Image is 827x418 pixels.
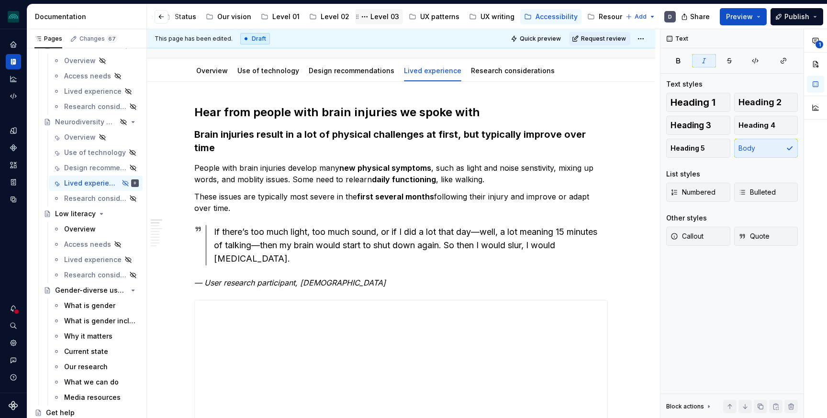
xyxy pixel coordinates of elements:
[404,66,461,75] a: Lived experience
[6,157,21,173] div: Assets
[6,140,21,155] a: Components
[771,8,823,25] button: Publish
[6,192,21,207] a: Data sources
[9,401,18,410] svg: Supernova Logo
[237,66,299,75] a: Use of technology
[194,128,608,154] h3: Brain injuries result in a lot of physical challenges at first, but typically improve over time
[623,10,659,23] button: Add
[240,33,270,44] div: Draft
[64,163,126,173] div: Design recommendations
[55,286,127,295] div: Gender-diverse users
[64,347,108,356] div: Current state
[666,403,704,410] div: Block actions
[64,393,121,402] div: Media resources
[155,35,233,43] span: This page has been edited.
[520,35,561,43] span: Quick preview
[738,231,770,241] span: Quote
[49,390,143,405] a: Media resources
[234,60,303,80] div: Use of technology
[64,240,111,249] div: Access needs
[64,102,126,111] div: Research considerations
[194,105,608,120] h2: Hear from people with brain injuries we spoke with
[569,32,630,45] button: Request review
[194,278,386,287] em: — User research participant, [DEMOGRAPHIC_DATA]
[536,12,578,22] div: Accessibility
[816,41,823,48] span: 1
[6,175,21,190] a: Storybook stories
[64,56,96,66] div: Overview
[49,160,143,176] a: Design recommendations
[49,329,143,344] a: Why it matters
[6,335,21,351] a: Settings
[40,114,143,130] a: Neurodiversity & cognitive disabilities
[690,12,710,22] span: Share
[666,400,713,413] div: Block actions
[26,7,494,26] div: Page tree
[668,13,672,21] div: D
[6,123,21,138] a: Design tokens
[64,362,108,372] div: Our research
[309,66,394,75] a: Design recommendations
[35,12,143,22] div: Documentation
[370,12,399,22] div: Level 03
[6,88,21,104] a: Code automation
[79,35,117,43] div: Changes
[355,9,403,24] a: Level 03
[55,117,117,127] div: Neurodiversity & cognitive disabilities
[214,225,608,265] div: If there’s too much light, too much sound, or if I did a lot that day—well, a lot meaning 15 minu...
[738,187,776,197] span: Bulleted
[784,12,809,22] span: Publish
[734,116,798,135] button: Heading 4
[64,132,96,142] div: Overview
[64,194,126,203] div: Research considerations
[64,316,137,326] div: What is gender inclusion
[40,206,143,221] a: Low literacy
[272,12,300,22] div: Level 01
[49,313,143,329] a: What is gender inclusion
[49,84,143,99] a: Lived experience
[671,98,715,107] span: Heading 1
[6,37,21,52] a: Home
[305,9,353,24] a: Level 02
[49,221,143,237] a: Overview
[49,176,143,191] a: Lived experienceD
[666,93,730,112] button: Heading 1
[671,143,705,153] span: Heading 5
[196,66,228,75] a: Overview
[6,318,21,333] button: Search ⌘K
[738,121,775,130] span: Heading 4
[64,87,122,96] div: Lived experience
[6,54,21,69] a: Documentation
[583,9,638,24] a: Resources
[666,227,730,246] button: Callout
[6,352,21,368] button: Contact support
[734,93,798,112] button: Heading 2
[49,53,143,68] a: Overview
[357,192,434,201] strong: first several months
[202,9,255,24] a: Our vision
[49,267,143,283] a: Research considerations
[738,98,782,107] span: Heading 2
[64,270,126,280] div: Research considerations
[467,60,559,80] div: Research considerations
[64,377,119,387] div: What we can do
[599,12,634,22] div: Resources
[49,145,143,160] a: Use of technology
[666,139,730,158] button: Heading 5
[465,9,518,24] a: UX writing
[676,8,716,25] button: Share
[481,12,514,22] div: UX writing
[400,60,465,80] div: Lived experience
[666,169,700,179] div: List styles
[420,12,459,22] div: UX patterns
[581,35,626,43] span: Request review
